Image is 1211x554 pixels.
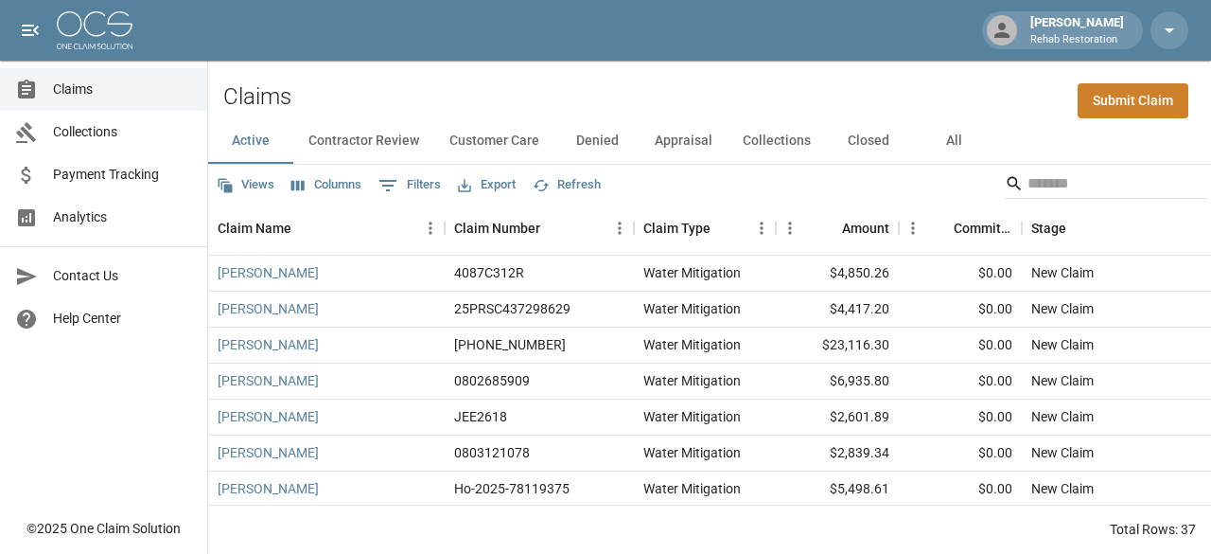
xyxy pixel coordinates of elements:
[53,122,192,142] span: Collections
[287,170,366,200] button: Select columns
[640,118,728,164] button: Appraisal
[208,118,1211,164] div: dynamic tabs
[1030,32,1124,48] p: Rehab Restoration
[1031,443,1094,462] div: New Claim
[1031,299,1094,318] div: New Claim
[776,256,899,292] div: $4,850.26
[776,400,899,436] div: $2,601.89
[53,309,192,329] span: Help Center
[776,292,899,328] div: $4,417.20
[899,214,927,242] button: Menu
[53,207,192,227] span: Analytics
[954,202,1012,255] div: Committed Amount
[293,118,434,164] button: Contractor Review
[454,479,570,498] div: Ho-2025-78119375
[218,443,319,462] a: [PERSON_NAME]
[643,263,741,282] div: Water Mitigation
[454,443,530,462] div: 0803121078
[643,299,741,318] div: Water Mitigation
[218,371,319,390] a: [PERSON_NAME]
[218,263,319,282] a: [PERSON_NAME]
[11,11,49,49] button: open drawer
[53,80,192,99] span: Claims
[899,364,1022,400] div: $0.00
[776,202,899,255] div: Amount
[554,118,640,164] button: Denied
[53,266,192,286] span: Contact Us
[643,443,741,462] div: Water Mitigation
[218,479,319,498] a: [PERSON_NAME]
[416,214,445,242] button: Menu
[816,215,842,241] button: Sort
[776,364,899,400] div: $6,935.80
[454,407,507,426] div: JEE2618
[776,214,804,242] button: Menu
[643,202,711,255] div: Claim Type
[1031,263,1094,282] div: New Claim
[643,335,741,354] div: Water Mitigation
[434,118,554,164] button: Customer Care
[218,335,319,354] a: [PERSON_NAME]
[728,118,826,164] button: Collections
[454,263,524,282] div: 4087C312R
[454,371,530,390] div: 0802685909
[899,400,1022,436] div: $0.00
[1031,407,1094,426] div: New Claim
[454,299,570,318] div: 25PRSC437298629
[212,170,279,200] button: Views
[291,215,318,241] button: Sort
[1110,520,1196,539] div: Total Rows: 37
[445,202,634,255] div: Claim Number
[643,407,741,426] div: Water Mitigation
[218,407,319,426] a: [PERSON_NAME]
[208,118,293,164] button: Active
[1078,83,1188,118] a: Submit Claim
[776,472,899,508] div: $5,498.61
[540,215,567,241] button: Sort
[747,214,776,242] button: Menu
[776,436,899,472] div: $2,839.34
[842,202,889,255] div: Amount
[218,299,319,318] a: [PERSON_NAME]
[927,215,954,241] button: Sort
[223,83,291,111] h2: Claims
[57,11,132,49] img: ocs-logo-white-transparent.png
[1005,169,1207,203] div: Search
[1031,371,1094,390] div: New Claim
[605,214,634,242] button: Menu
[899,292,1022,328] div: $0.00
[1066,215,1093,241] button: Sort
[454,202,540,255] div: Claim Number
[899,256,1022,292] div: $0.00
[53,165,192,185] span: Payment Tracking
[218,202,291,255] div: Claim Name
[374,170,446,201] button: Show filters
[1023,13,1132,47] div: [PERSON_NAME]
[643,371,741,390] div: Water Mitigation
[208,202,445,255] div: Claim Name
[453,170,520,200] button: Export
[643,479,741,498] div: Water Mitigation
[899,472,1022,508] div: $0.00
[1031,202,1066,255] div: Stage
[528,170,605,200] button: Refresh
[826,118,911,164] button: Closed
[454,335,566,354] div: 01-008-231233
[1031,479,1094,498] div: New Claim
[899,328,1022,364] div: $0.00
[1031,335,1094,354] div: New Claim
[899,436,1022,472] div: $0.00
[776,328,899,364] div: $23,116.30
[899,202,1022,255] div: Committed Amount
[711,215,737,241] button: Sort
[634,202,776,255] div: Claim Type
[911,118,996,164] button: All
[26,519,181,538] div: © 2025 One Claim Solution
